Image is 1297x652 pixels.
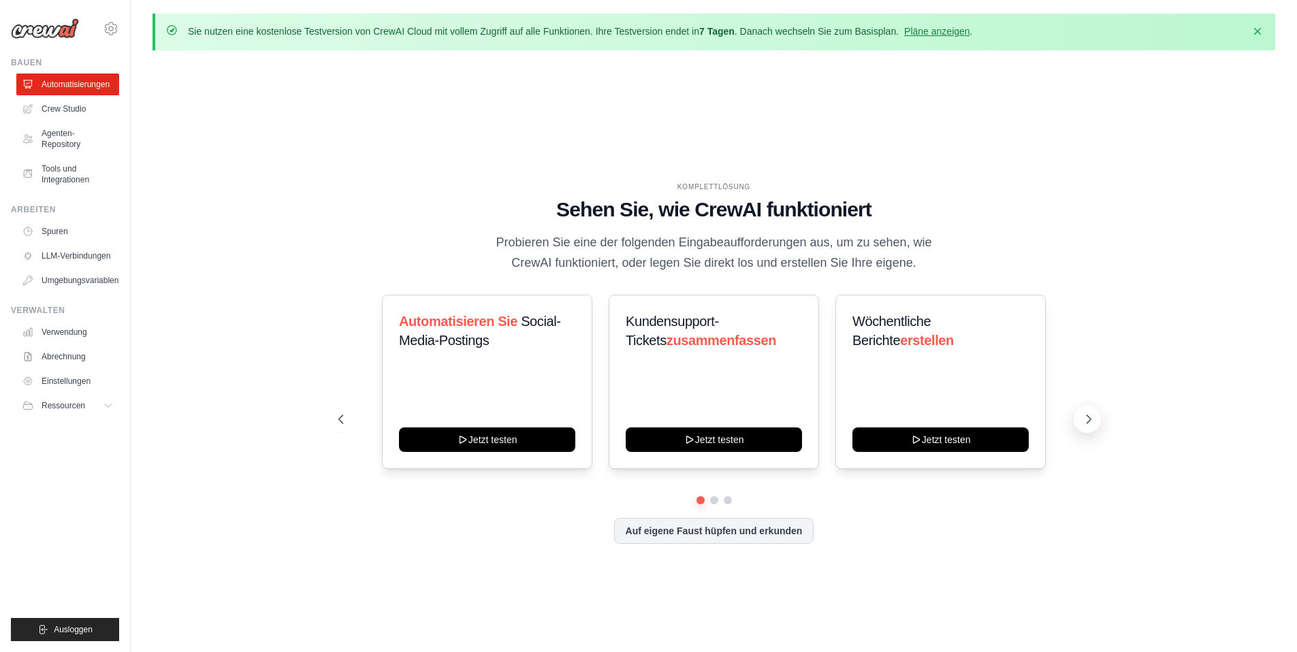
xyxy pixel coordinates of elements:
[626,314,719,348] font: Kundensupport-Tickets
[42,251,110,261] font: LLM-Verbindungen
[11,58,42,67] font: Bauen
[699,26,735,37] font: 7 Tagen
[1229,587,1297,652] iframe: Chat Widget
[735,26,899,37] font: . Danach wechseln Sie zum Basisplan.
[852,427,1029,452] button: Jetzt testen
[42,327,87,337] font: Verwendung
[399,314,560,348] font: Social-Media-Postings
[42,80,110,89] font: Automatisierungen
[556,198,871,221] font: Sehen Sie, wie CrewAI funktioniert
[900,333,954,348] font: erstellen
[188,26,699,37] font: Sie nutzen eine kostenlose Testversion von CrewAI Cloud mit vollem Zugriff auf alle Funktionen. I...
[11,618,119,641] button: Ausloggen
[16,123,119,155] a: Agenten-Repository
[496,235,931,269] font: Probieren Sie eine der folgenden Eingabeaufforderungen aus, um zu sehen, wie CrewAI funktioniert,...
[42,164,89,184] font: Tools und Integrationen
[16,158,119,191] a: Tools und Integrationen
[399,427,575,452] button: Jetzt testen
[468,434,517,445] font: Jetzt testen
[11,306,65,315] font: Verwalten
[11,205,56,214] font: Arbeiten
[16,98,119,120] a: Crew Studio
[904,26,970,37] a: Pläne anzeigen
[16,245,119,267] a: LLM-Verbindungen
[667,333,776,348] font: zusammenfassen
[1229,587,1297,652] div: Chat-Widget
[626,525,803,536] font: Auf eigene Faust hüpfen und erkunden
[42,129,80,149] font: Agenten-Repository
[42,104,86,114] font: Crew Studio
[16,370,119,392] a: Einstellungen
[614,518,814,544] button: Auf eigene Faust hüpfen und erkunden
[54,625,93,634] font: Ausloggen
[16,346,119,368] a: Abrechnung
[42,352,86,361] font: Abrechnung
[852,314,931,348] font: Wöchentliche Berichte
[42,376,91,386] font: Einstellungen
[16,221,119,242] a: Spuren
[399,314,517,329] font: Automatisieren Sie
[970,26,973,37] font: .
[922,434,971,445] font: Jetzt testen
[677,183,750,191] font: Komplettlösung
[16,395,119,417] button: Ressourcen
[16,270,119,291] a: Umgebungsvariablen
[16,321,119,343] a: Verwendung
[42,276,118,285] font: Umgebungsvariablen
[42,227,68,236] font: Spuren
[695,434,744,445] font: Jetzt testen
[16,74,119,95] a: Automatisierungen
[42,401,85,410] font: Ressourcen
[11,18,79,39] img: Logo
[626,427,802,452] button: Jetzt testen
